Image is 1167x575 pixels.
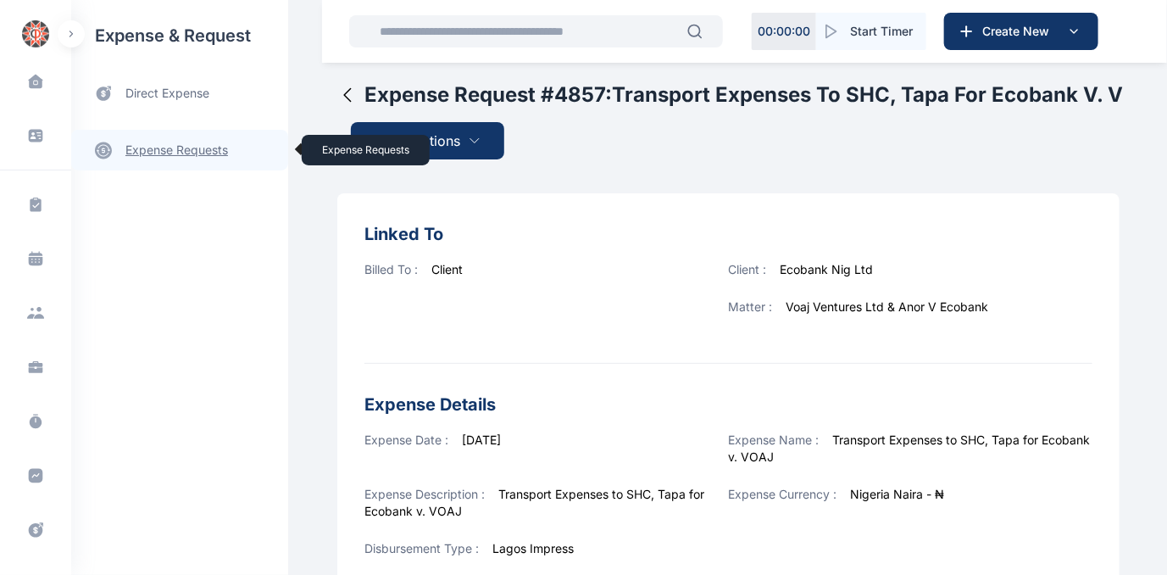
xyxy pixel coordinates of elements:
[364,391,1092,418] h3: Expense Details
[944,13,1098,50] button: Create New
[851,487,945,501] span: Nigeria Naira - ₦
[431,262,463,276] span: Client
[758,23,810,40] p: 00 : 00 : 00
[71,130,288,170] a: expense requests
[462,433,501,447] span: [DATE]
[729,262,767,276] span: Client :
[364,487,704,518] span: Transport Expenses to SHC, Tapa for Ecobank v. VOAJ
[364,541,479,555] span: Disbursement Type :
[364,221,1092,248] h3: Linked To
[729,433,1091,464] span: Transport Expenses to SHC, Tapa for Ecobank v. VOAJ
[492,541,574,555] span: Lagos Impress
[816,13,926,50] button: Start Timer
[975,23,1064,40] span: Create New
[364,262,418,276] span: Billed To :
[781,262,874,276] span: Ecobank Nig Ltd
[364,433,448,447] span: Expense Date :
[729,299,773,314] span: Matter :
[786,299,989,314] span: Voaj Ventures Ltd & Anor V Ecobank
[71,71,288,116] a: direct expense
[729,487,837,501] span: Expense Currency :
[364,487,485,501] span: Expense Description :
[71,116,288,170] div: expense requestsexpense requests
[729,433,820,447] span: Expense Name :
[364,81,1164,109] h2: Expense Request # 4857 : Transport Expenses to SHC, Tapa for Ecobank v. VOAJ
[850,23,913,40] span: Start Timer
[125,85,209,103] span: direct expense
[375,131,461,151] span: More Options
